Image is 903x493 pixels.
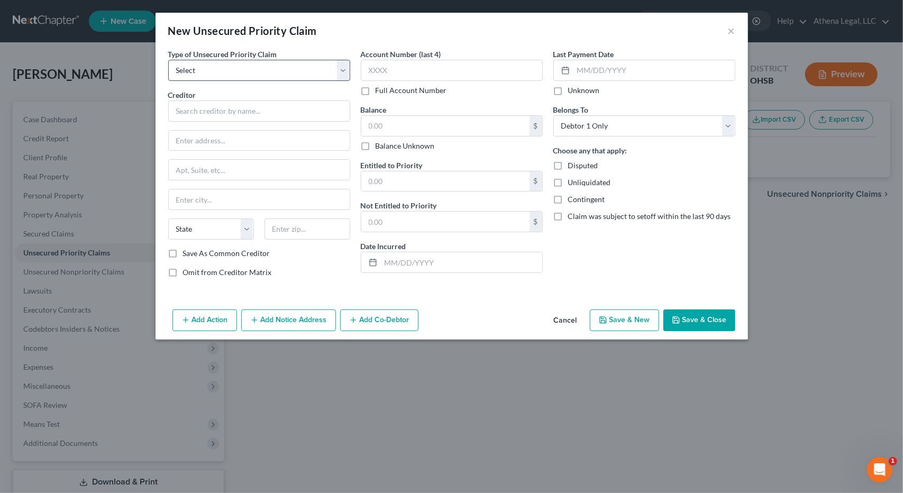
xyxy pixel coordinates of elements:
[376,85,447,96] label: Full Account Number
[889,457,897,465] span: 1
[361,60,543,81] input: XXXX
[568,178,611,187] span: Unliquidated
[169,189,350,209] input: Enter city...
[553,145,627,156] label: Choose any that apply:
[361,171,530,191] input: 0.00
[168,50,277,59] span: Type of Unsecured Priority Claim
[361,104,387,115] label: Balance
[168,23,317,38] div: New Unsecured Priority Claim
[183,248,270,259] label: Save As Common Creditor
[530,116,542,136] div: $
[381,252,542,272] input: MM/DD/YYYY
[663,309,735,332] button: Save & Close
[530,171,542,191] div: $
[361,212,530,232] input: 0.00
[168,101,350,122] input: Search creditor by name...
[169,131,350,151] input: Enter address...
[183,268,272,277] span: Omit from Creditor Matrix
[361,241,406,252] label: Date Incurred
[728,24,735,37] button: ×
[264,218,350,240] input: Enter zip...
[545,311,586,332] button: Cancel
[361,49,441,60] label: Account Number (last 4)
[168,90,196,99] span: Creditor
[530,212,542,232] div: $
[361,160,423,171] label: Entitled to Priority
[553,49,614,60] label: Last Payment Date
[568,85,600,96] label: Unknown
[376,141,435,151] label: Balance Unknown
[172,309,237,332] button: Add Action
[361,116,530,136] input: 0.00
[590,309,659,332] button: Save & New
[361,200,437,211] label: Not Entitled to Priority
[867,457,892,482] iframe: Intercom live chat
[241,309,336,332] button: Add Notice Address
[340,309,418,332] button: Add Co-Debtor
[169,160,350,180] input: Apt, Suite, etc...
[573,60,735,80] input: MM/DD/YYYY
[568,195,605,204] span: Contingent
[568,212,731,221] span: Claim was subject to setoff within the last 90 days
[553,105,589,114] span: Belongs To
[568,161,598,170] span: Disputed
